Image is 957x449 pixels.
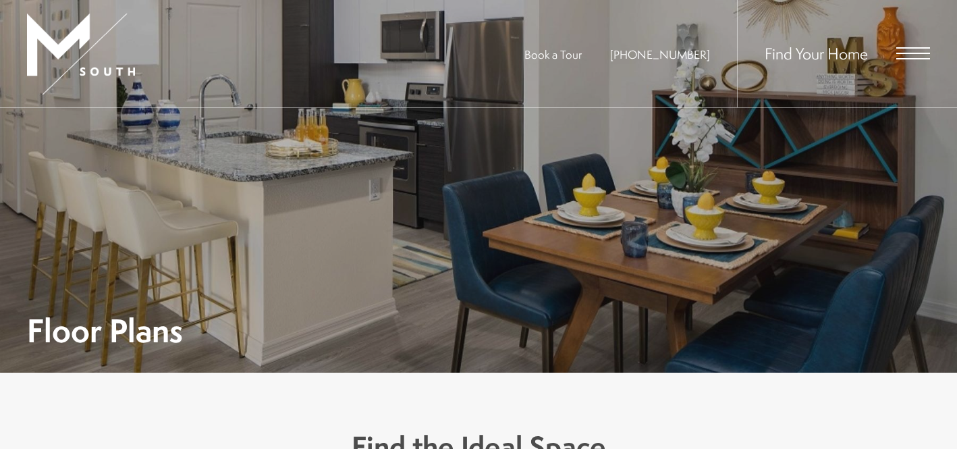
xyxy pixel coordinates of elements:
a: Find Your Home [765,43,868,64]
img: MSouth [27,14,135,95]
a: Book a Tour [524,47,582,62]
a: Call Us at 813-570-8014 [610,47,710,62]
button: Open Menu [896,47,930,59]
h1: Floor Plans [27,315,183,346]
span: [PHONE_NUMBER] [610,47,710,62]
